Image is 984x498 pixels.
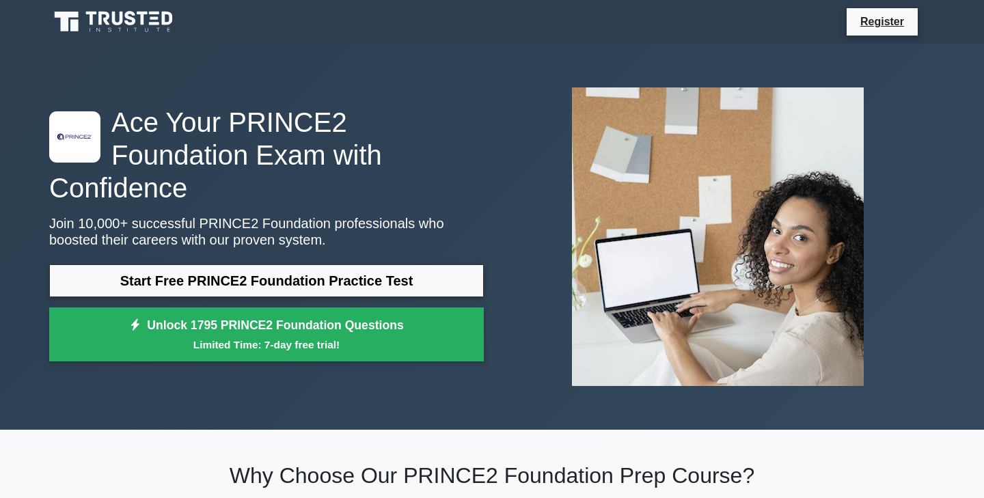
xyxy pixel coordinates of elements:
h1: Ace Your PRINCE2 Foundation Exam with Confidence [49,106,484,204]
p: Join 10,000+ successful PRINCE2 Foundation professionals who boosted their careers with our prove... [49,215,484,248]
h2: Why Choose Our PRINCE2 Foundation Prep Course? [49,462,935,488]
a: Register [852,13,912,30]
a: Unlock 1795 PRINCE2 Foundation QuestionsLimited Time: 7-day free trial! [49,307,484,362]
small: Limited Time: 7-day free trial! [66,337,467,352]
a: Start Free PRINCE2 Foundation Practice Test [49,264,484,297]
